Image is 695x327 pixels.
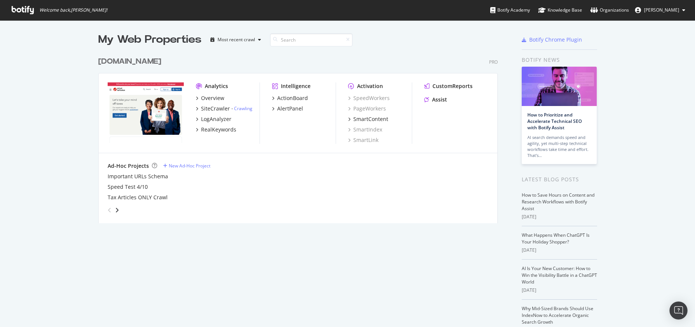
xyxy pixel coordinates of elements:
span: Welcome back, [PERSON_NAME] ! [39,7,107,13]
a: PageWorkers [348,105,386,112]
button: Most recent crawl [207,34,264,46]
a: Tax Articles ONLY Crawl [108,194,168,201]
div: [DATE] [522,247,597,254]
a: AlertPanel [272,105,303,112]
div: AI search demands speed and agility, yet multi-step technical workflows take time and effort. Tha... [527,134,591,158]
input: Search [270,33,353,46]
div: Open Intercom Messenger [669,302,687,320]
a: Crawling [234,105,252,112]
a: SmartLink [348,136,378,144]
div: Overview [201,94,224,102]
div: AlertPanel [277,105,303,112]
a: Overview [196,94,224,102]
div: Botify Academy [490,6,530,14]
div: ActionBoard [277,94,308,102]
div: Ad-Hoc Projects [108,162,149,170]
div: Activation [357,82,383,90]
a: Speed Test 4/10 [108,183,148,191]
a: CustomReports [424,82,473,90]
a: Important URLs Schema [108,173,168,180]
span: Brad Haws [644,7,679,13]
a: Botify Chrome Plugin [522,36,582,43]
a: What Happens When ChatGPT Is Your Holiday Shopper? [522,232,590,245]
div: LogAnalyzer [201,115,231,123]
div: [DOMAIN_NAME] [98,56,161,67]
div: Analytics [205,82,228,90]
a: RealKeywords [196,126,236,133]
div: Most recent crawl [218,37,255,42]
div: - [231,105,252,112]
a: How to Prioritize and Accelerate Technical SEO with Botify Assist [527,112,582,131]
div: angle-left [105,204,114,216]
div: Botify news [522,56,597,64]
div: Intelligence [281,82,311,90]
div: Organizations [590,6,629,14]
div: SiteCrawler [201,105,230,112]
a: SpeedWorkers [348,94,390,102]
a: AI Is Your New Customer: How to Win the Visibility Battle in a ChatGPT World [522,265,597,285]
div: My Web Properties [98,32,201,47]
div: grid [98,47,504,223]
div: SmartContent [353,115,388,123]
a: Why Mid-Sized Brands Should Use IndexNow to Accelerate Organic Search Growth [522,305,593,325]
a: SiteCrawler- Crawling [196,105,252,112]
a: New Ad-Hoc Project [163,163,210,169]
div: Knowledge Base [538,6,582,14]
div: Botify Chrome Plugin [529,36,582,43]
a: SmartContent [348,115,388,123]
div: Assist [432,96,447,103]
div: Latest Blog Posts [522,175,597,184]
img: How to Prioritize and Accelerate Technical SEO with Botify Assist [522,67,597,106]
div: New Ad-Hoc Project [169,163,210,169]
div: Pro [489,59,498,65]
a: [DOMAIN_NAME] [98,56,164,67]
div: CustomReports [432,82,473,90]
a: ActionBoard [272,94,308,102]
a: How to Save Hours on Content and Research Workflows with Botify Assist [522,192,594,212]
a: SmartIndex [348,126,382,133]
div: [DATE] [522,214,597,220]
a: LogAnalyzer [196,115,231,123]
img: turbotax.intuit.com [108,82,184,143]
div: [DATE] [522,287,597,294]
div: angle-right [114,206,120,214]
button: [PERSON_NAME] [629,4,691,16]
a: Assist [424,96,447,103]
div: RealKeywords [201,126,236,133]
